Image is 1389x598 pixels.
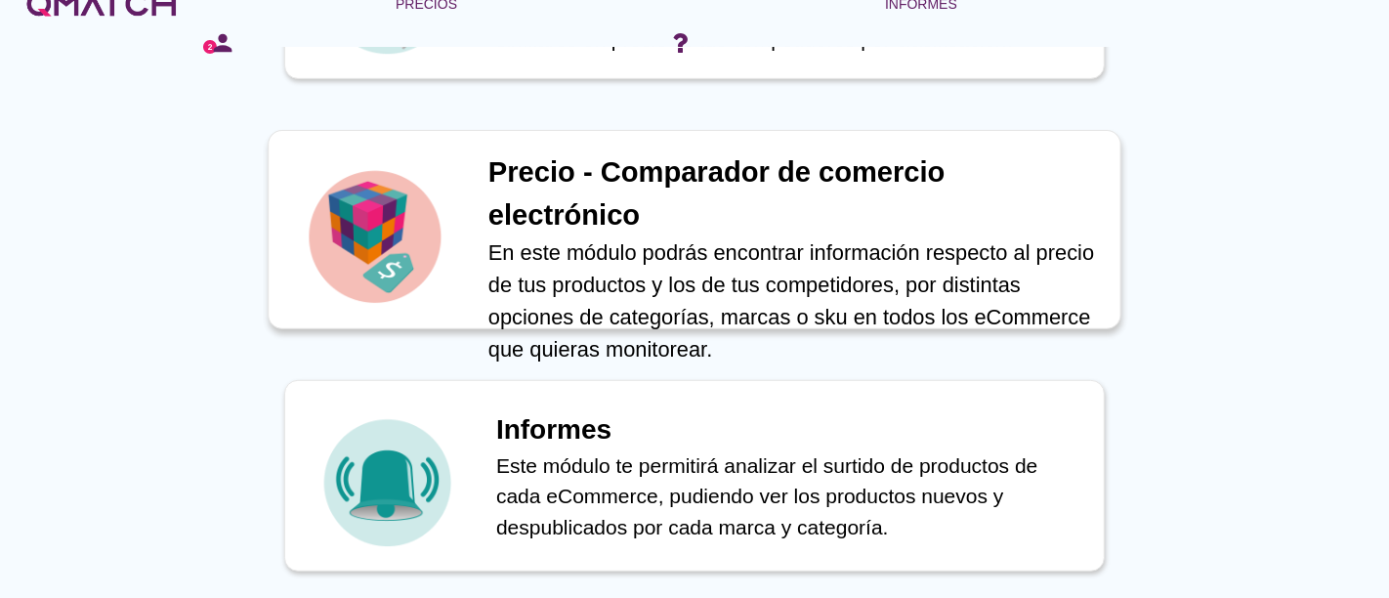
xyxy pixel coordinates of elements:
[304,165,446,308] img: icono
[257,380,1132,572] a: iconoInformesEste módulo te permitirá analizar el surtido de productos de cada eCommerce, pudiend...
[496,414,611,445] font: Informes
[488,240,1094,360] font: En este módulo podrás encontrar información respecto al precio de tus productos y los de tus comp...
[318,414,455,551] img: icono
[257,134,1132,325] a: iconoPrecio - Comparador de comercio electrónicoEn este módulo podrás encontrar información respe...
[496,454,1037,538] font: Este módulo te permitirá analizar el surtido de productos de cada eCommerce, pudiendo ver los pro...
[209,29,264,57] font: persona
[208,42,213,51] text: 2
[203,40,217,54] a: 2
[488,156,946,231] font: Precio - Comparador de comercio electrónico
[256,31,660,55] font: flecha desplegable
[27,30,191,54] font: canjear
